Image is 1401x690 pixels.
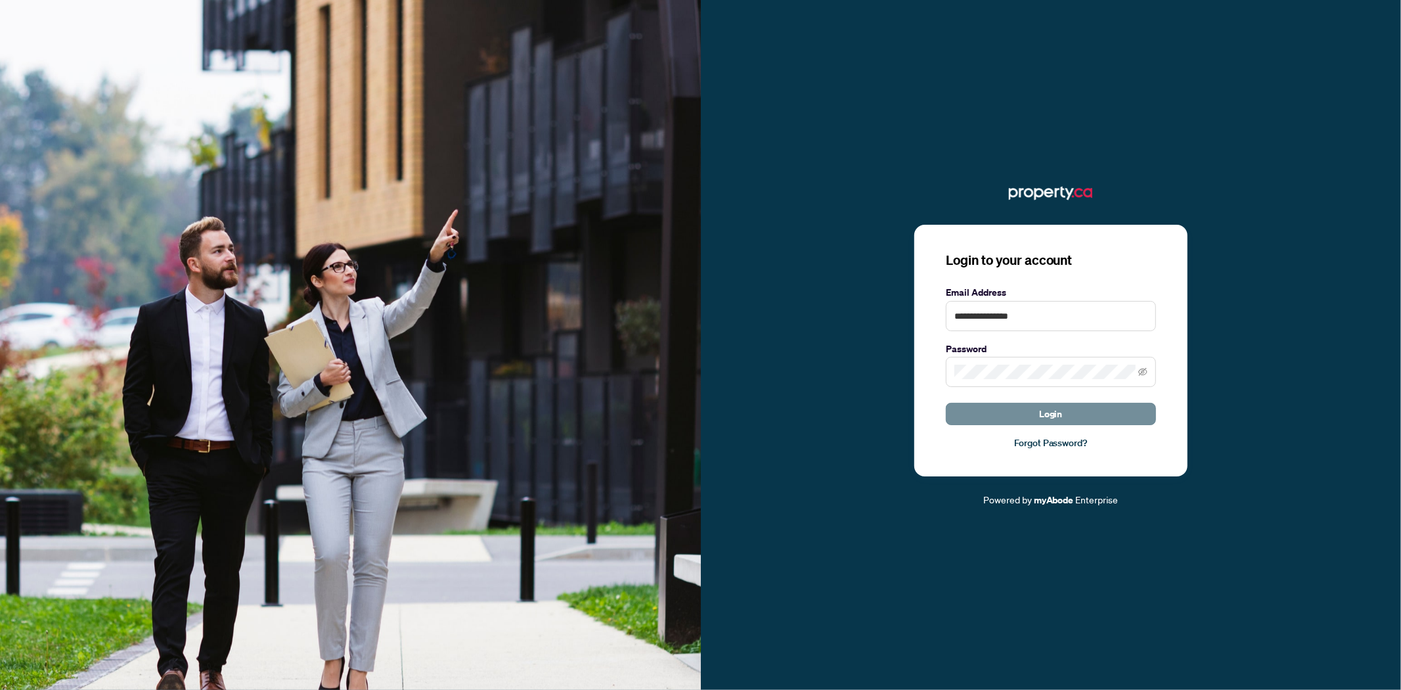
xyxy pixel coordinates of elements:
span: Powered by [983,494,1032,505]
a: Forgot Password? [946,436,1156,450]
h3: Login to your account [946,251,1156,269]
a: myAbode [1034,493,1074,507]
button: Login [946,403,1156,425]
span: Login [1039,403,1063,425]
span: Enterprise [1076,494,1119,505]
img: ma-logo [1009,183,1092,204]
label: Password [946,342,1156,356]
span: eye-invisible [1138,367,1147,377]
label: Email Address [946,285,1156,300]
